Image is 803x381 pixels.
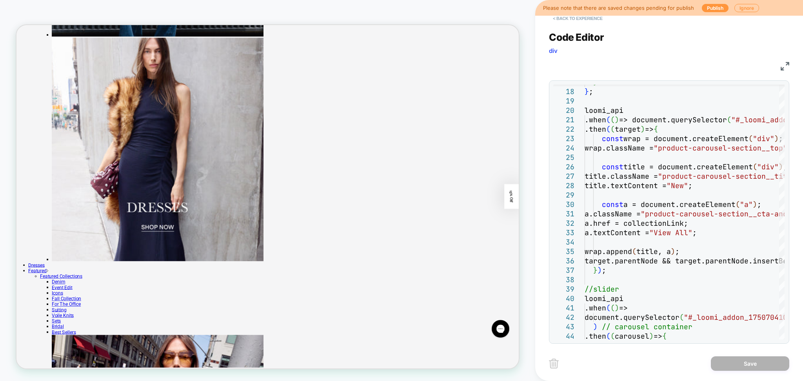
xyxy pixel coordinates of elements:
[662,332,667,341] span: {
[553,115,574,125] div: 21
[553,266,574,275] div: 37
[553,134,574,143] div: 23
[623,200,736,209] span: a = document.createElement
[553,190,574,200] div: 29
[602,322,692,331] span: // carousel container
[623,134,748,143] span: wrap = document.createElement
[553,153,574,162] div: 25
[585,209,641,218] span: a.className =
[654,332,662,341] span: =>
[667,181,688,190] span: "New"
[585,303,606,312] span: .when
[593,266,598,275] span: }
[623,162,753,171] span: title = document.createElement
[602,134,623,143] span: const
[748,134,753,143] span: (
[585,313,679,322] span: document.querySelector
[553,106,574,115] div: 20
[736,200,740,209] span: (
[553,322,574,332] div: 43
[753,162,757,171] span: (
[47,346,74,354] a: Event Edit
[553,285,574,294] div: 39
[610,332,615,341] span: (
[549,47,558,54] span: div
[553,238,574,247] div: 34
[47,354,62,361] a: Icons
[585,285,619,294] span: //slider
[636,247,671,256] span: title, a
[615,115,619,124] span: )
[606,332,610,341] span: (
[553,219,574,228] div: 32
[585,332,606,341] span: .then
[675,247,679,256] span: ;
[619,303,628,312] span: =>
[553,143,574,153] div: 24
[711,356,789,371] button: Save
[740,200,753,209] span: "a"
[615,303,619,312] span: )
[606,125,610,134] span: (
[654,125,658,134] span: {
[774,134,779,143] span: )
[610,115,615,124] span: (
[606,303,610,312] span: (
[549,12,606,25] button: < Back to experience
[585,115,606,124] span: .when
[753,134,774,143] span: "div"
[31,331,88,339] a: Featured Collections
[585,256,783,265] span: target.parentNode && target.parentNode.insertB
[553,313,574,322] div: 42
[606,115,610,124] span: (
[4,3,27,26] button: Gorgias live chat
[610,125,615,134] span: (
[593,322,598,331] span: )
[585,87,589,96] span: }
[553,303,574,313] div: 41
[553,275,574,285] div: 38
[757,200,761,209] span: ;
[619,115,727,124] span: => document.querySelector
[553,228,574,238] div: 33
[671,247,675,256] span: )
[585,106,623,115] span: loomi_api
[585,228,649,237] span: a.textContent =
[598,266,602,275] span: )
[585,219,688,228] span: a.href = collectionLink;
[585,247,632,256] span: wrap.append
[649,332,654,341] span: )
[781,62,789,71] img: fullscreen
[47,368,86,376] a: For The Office
[692,228,697,237] span: ;
[702,4,729,12] button: Publish
[585,181,667,190] span: title.textContent =
[553,247,574,256] div: 35
[553,181,574,190] div: 28
[553,200,574,209] div: 30
[47,339,65,346] a: Denim
[16,324,42,331] a: Featured
[549,359,559,368] img: delete
[753,200,757,209] span: )
[658,172,800,181] span: "product-carousel-section__title"
[615,125,641,134] span: target
[589,87,593,96] span: ;
[649,228,692,237] span: "View All"
[553,256,574,266] div: 36
[727,115,731,124] span: (
[585,143,654,152] span: wrap.className =
[47,361,86,368] a: Fall Collection
[553,294,574,303] div: 40
[602,162,623,171] span: const
[602,200,623,209] span: const
[645,125,654,134] span: =>
[553,332,574,341] div: 44
[734,4,759,12] button: Ignore
[615,332,649,341] span: carousel
[16,316,38,324] a: Dresses
[585,172,658,181] span: title.className =
[553,96,574,106] div: 19
[549,31,604,43] span: Code Editor
[654,143,787,152] span: "product-carousel-section__top"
